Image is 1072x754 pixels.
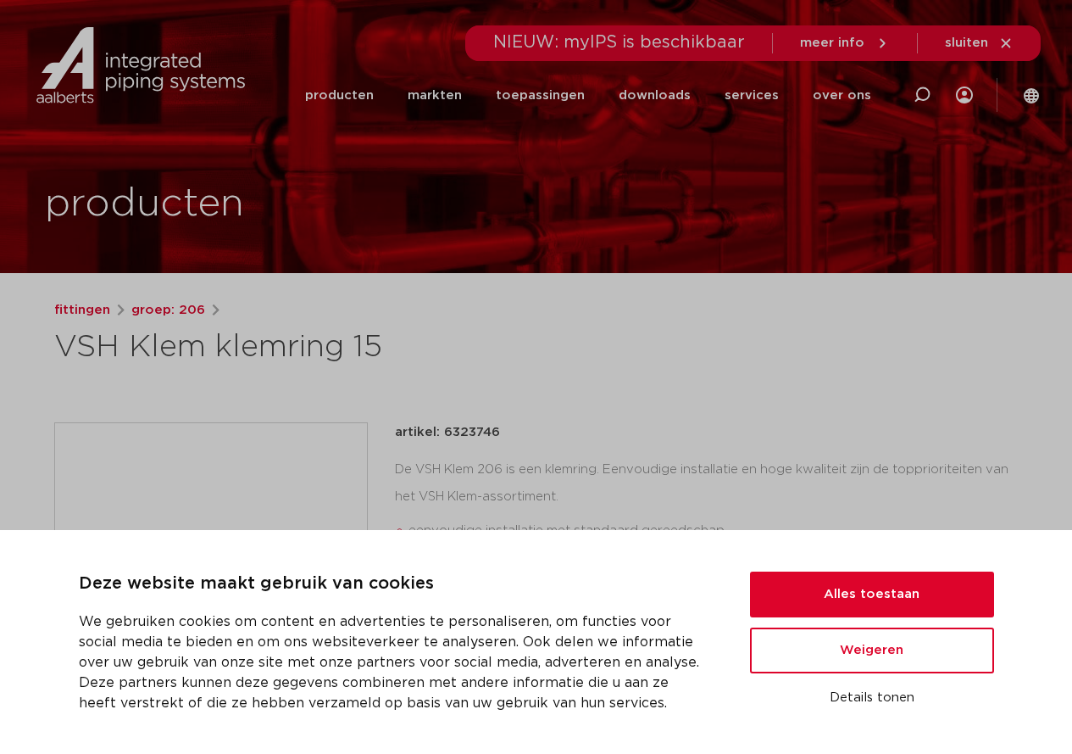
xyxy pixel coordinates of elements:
a: fittingen [54,300,110,321]
p: artikel: 6323746 [395,422,500,443]
button: Details tonen [750,684,994,712]
p: Deze website maakt gebruik van cookies [79,571,709,598]
div: De VSH Klem 206 is een klemring. Eenvoudige installatie en hoge kwaliteit zijn de topprioriteiten... [395,456,1019,578]
a: downloads [619,61,691,130]
span: NIEUW: myIPS is beschikbaar [493,34,745,51]
a: over ons [813,61,871,130]
a: producten [305,61,374,130]
h1: VSH Klem klemring 15 [54,327,691,368]
span: meer info [800,36,864,49]
a: sluiten [945,36,1014,51]
nav: Menu [305,61,871,130]
h1: producten [45,177,244,232]
a: services [725,61,779,130]
a: toepassingen [496,61,585,130]
span: sluiten [945,36,988,49]
div: my IPS [956,61,973,130]
button: Alles toestaan [750,572,994,617]
a: meer info [800,36,890,51]
p: We gebruiken cookies om content en advertenties te personaliseren, om functies voor social media ... [79,612,709,713]
img: Product Image for VSH Klem klemring 15 [55,423,367,735]
a: markten [408,61,462,130]
li: eenvoudige installatie met standaard gereedschap [408,517,1019,545]
button: Weigeren [750,628,994,673]
a: groep: 206 [131,300,205,321]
